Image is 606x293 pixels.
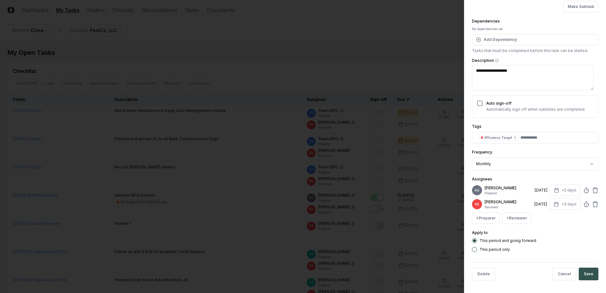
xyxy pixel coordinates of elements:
button: +3 days [550,199,581,210]
p: [PERSON_NAME] [485,199,532,205]
p: [PERSON_NAME] [485,185,532,191]
button: Make Subtask [564,1,598,12]
label: Apply to [472,230,488,235]
p: Tasks that must be completed before this task can be started. [472,48,598,54]
button: Description [495,59,499,62]
div: Efficiency Target [485,135,517,140]
div: No dependencies set [472,27,598,31]
button: Cancel [552,268,576,280]
button: Save [579,268,598,280]
label: Assignees [472,177,492,181]
button: +Preparer [472,212,500,224]
button: Delete [472,268,495,280]
label: Auto sign-off [486,101,512,106]
label: Dependencies [472,19,500,23]
label: This period and going forward [480,239,536,243]
span: RK [475,202,479,207]
div: [DATE] [534,201,547,207]
label: This period only [480,248,510,251]
button: Add Dependency [472,34,598,45]
button: +Reviewer [502,212,531,224]
p: Reviewer [485,205,532,210]
div: [DATE] [535,187,547,193]
span: AG [474,188,480,193]
label: Frequency [472,150,492,154]
label: Description [472,59,598,62]
p: Preparer [485,191,532,196]
label: Tags [472,124,481,129]
button: +2 days [550,185,581,196]
p: Automatically sign off when subtasks are completed. [486,107,585,112]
